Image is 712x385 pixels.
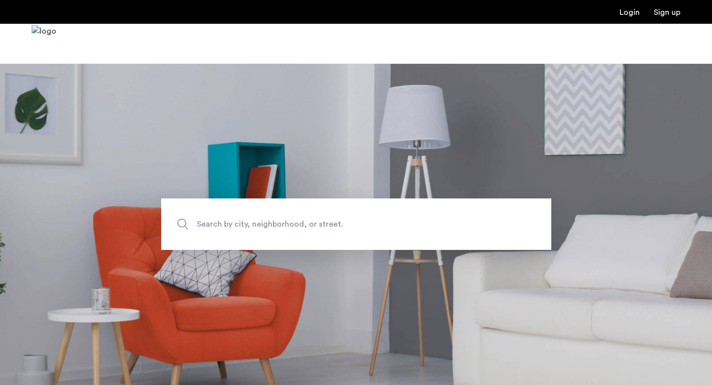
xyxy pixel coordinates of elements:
a: Login [620,8,640,16]
input: Apartment Search [161,198,551,250]
a: Registration [654,8,680,16]
a: Cazamio Logo [32,25,56,62]
img: logo [32,25,56,62]
span: Search by city, neighborhood, or street. [197,218,470,231]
